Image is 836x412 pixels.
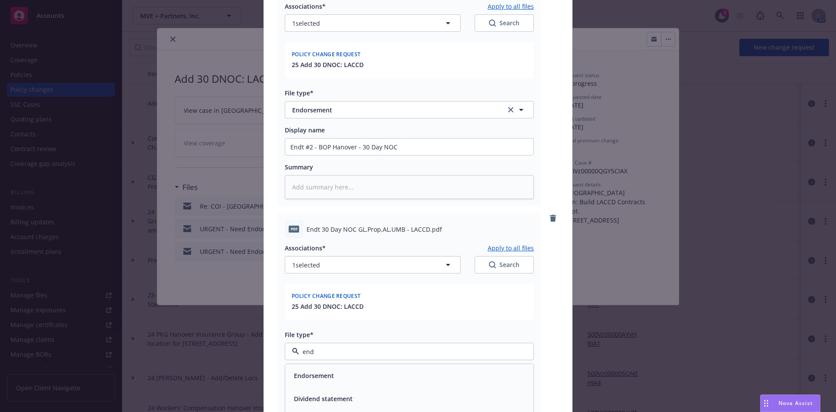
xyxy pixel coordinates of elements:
span: Associations* [285,244,326,252]
span: Endt 30 Day NOC GL,Prop,AL,UMB - LACCD.pdf [307,225,442,234]
button: SearchSearch [475,256,534,274]
span: Nova Assist [779,399,813,407]
span: pdf [289,226,299,232]
span: 1 selected [292,260,320,270]
div: Drag to move [761,395,772,412]
div: Search [489,260,519,269]
svg: Search [489,261,496,268]
button: 1selected [285,256,461,274]
button: Apply to all files [488,243,534,253]
button: Nova Assist [760,395,820,412]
